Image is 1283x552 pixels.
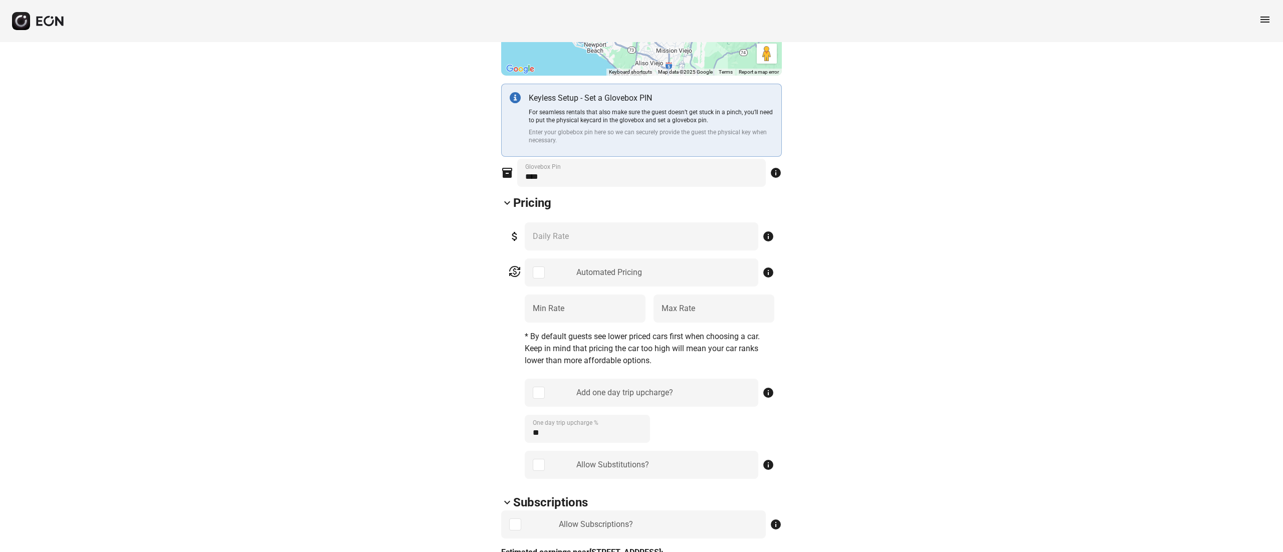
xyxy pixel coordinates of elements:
[576,266,642,279] div: Automated Pricing
[504,63,537,76] img: Google
[525,331,774,367] p: * By default guests see lower priced cars first when choosing a car. Keep in mind that pricing th...
[576,387,673,399] div: Add one day trip upcharge?
[525,163,561,171] label: Glovebox Pin
[513,494,588,510] h2: Subscriptions
[509,265,521,278] span: currency_exchange
[762,266,774,279] span: info
[762,230,774,242] span: info
[504,63,537,76] a: Open this area in Google Maps (opens a new window)
[658,69,713,75] span: Map data ©2025 Google
[513,195,551,211] h2: Pricing
[739,69,779,75] a: Report a map error
[719,69,733,75] a: Terms (opens in new tab)
[762,459,774,471] span: info
[1259,14,1271,26] span: menu
[509,230,521,242] span: attach_money
[770,518,782,530] span: info
[762,387,774,399] span: info
[576,459,649,471] div: Allow Substitutions?
[533,303,564,315] label: Min Rate
[529,108,773,124] p: For seamless rentals that also make sure the guest doesn’t get stuck in a pinch, you’ll need to p...
[609,69,652,76] button: Keyboard shortcuts
[510,92,521,103] img: info
[501,167,513,179] span: inventory_2
[529,128,773,144] p: Enter your globebox pin here so we can securely provide the guest the physical key when necessary.
[757,44,777,64] button: Drag Pegman onto the map to open Street View
[501,496,513,508] span: keyboard_arrow_down
[533,419,598,427] label: One day trip upcharge %
[662,303,695,315] label: Max Rate
[559,518,633,530] div: Allow Subscriptions?
[501,197,513,209] span: keyboard_arrow_down
[770,167,782,179] span: info
[529,92,773,104] p: Keyless Setup - Set a Glovebox PIN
